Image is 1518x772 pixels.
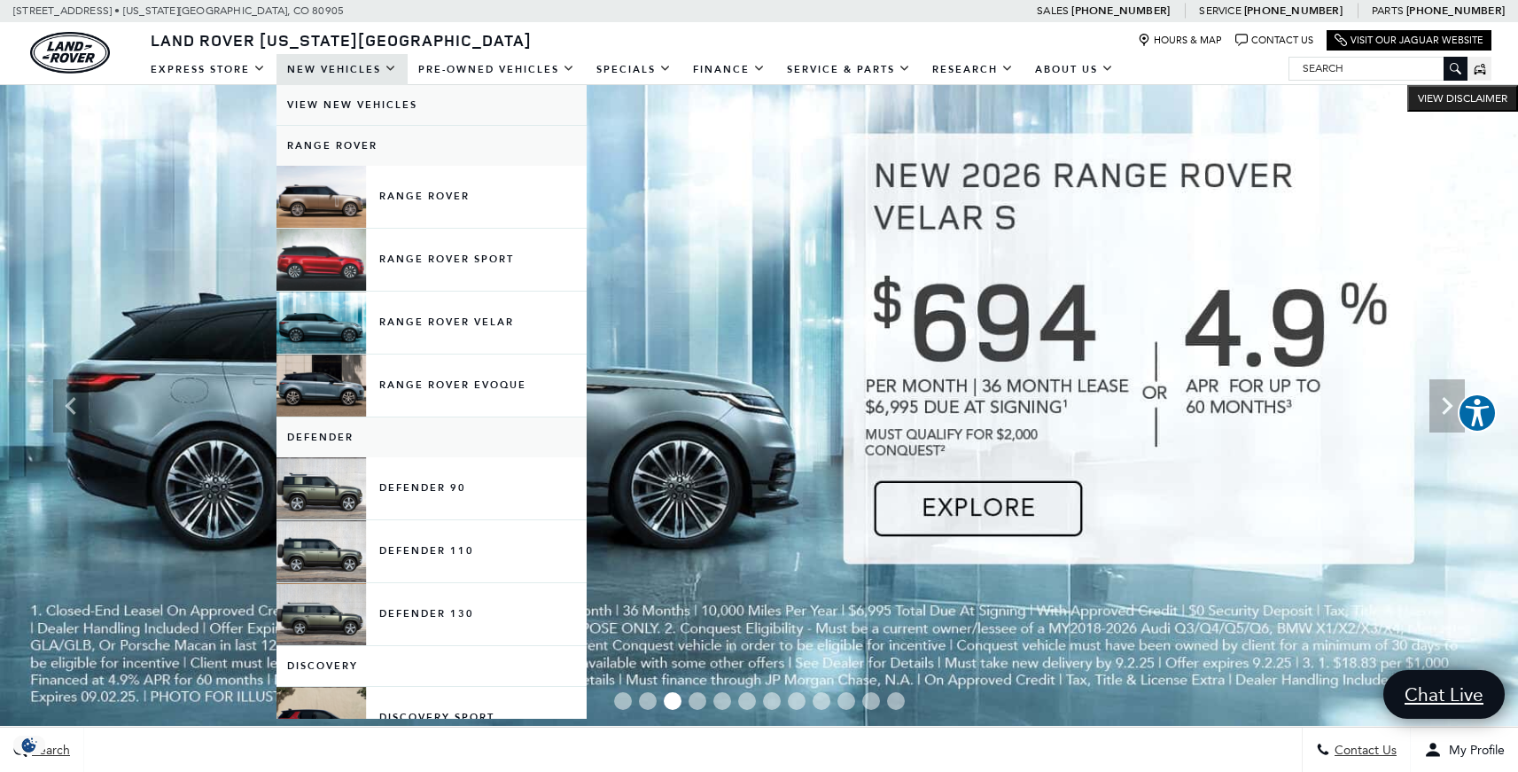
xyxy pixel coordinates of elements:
[813,692,830,710] span: Go to slide 9
[408,54,586,85] a: Pre-Owned Vehicles
[922,54,1024,85] a: Research
[276,355,587,417] a: Range Rover Evoque
[887,692,905,710] span: Go to slide 12
[151,29,532,51] span: Land Rover [US_STATE][GEOGRAPHIC_DATA]
[1024,54,1125,85] a: About Us
[1071,4,1170,18] a: [PHONE_NUMBER]
[1406,4,1505,18] a: [PHONE_NUMBER]
[682,54,776,85] a: Finance
[276,54,408,85] a: New Vehicles
[30,32,110,74] img: Land Rover
[1289,58,1467,79] input: Search
[276,166,587,228] a: Range Rover
[140,54,1125,85] nav: Main Navigation
[9,736,50,754] section: Click to Open Cookie Consent Modal
[1330,743,1397,758] span: Contact Us
[1372,4,1404,17] span: Parts
[862,692,880,710] span: Go to slide 11
[140,29,542,51] a: Land Rover [US_STATE][GEOGRAPHIC_DATA]
[738,692,756,710] span: Go to slide 6
[276,646,587,686] a: Discovery
[837,692,855,710] span: Go to slide 10
[1235,34,1313,47] a: Contact Us
[276,520,587,582] a: Defender 110
[1396,682,1492,706] span: Chat Live
[1383,670,1505,719] a: Chat Live
[1335,34,1483,47] a: Visit Our Jaguar Website
[9,736,50,754] img: Opt-Out Icon
[276,687,587,749] a: Discovery Sport
[13,4,344,17] a: [STREET_ADDRESS] • [US_STATE][GEOGRAPHIC_DATA], CO 80905
[1138,34,1222,47] a: Hours & Map
[276,457,587,519] a: Defender 90
[614,692,632,710] span: Go to slide 1
[1458,394,1497,433] button: Explore your accessibility options
[664,692,681,710] span: Go to slide 3
[1429,379,1465,433] div: Next
[788,692,806,710] span: Go to slide 8
[1418,91,1507,105] span: VIEW DISCLAIMER
[276,85,587,125] a: View New Vehicles
[276,417,587,457] a: Defender
[30,32,110,74] a: land-rover
[53,379,89,433] div: Previous
[1407,85,1518,112] button: VIEW DISCLAIMER
[639,692,657,710] span: Go to slide 2
[276,292,587,354] a: Range Rover Velar
[1442,743,1505,758] span: My Profile
[1199,4,1241,17] span: Service
[763,692,781,710] span: Go to slide 7
[1244,4,1343,18] a: [PHONE_NUMBER]
[1411,728,1518,772] button: Open user profile menu
[140,54,276,85] a: EXPRESS STORE
[1458,394,1497,436] aside: Accessibility Help Desk
[276,583,587,645] a: Defender 130
[276,229,587,291] a: Range Rover Sport
[586,54,682,85] a: Specials
[713,692,731,710] span: Go to slide 5
[1037,4,1069,17] span: Sales
[276,126,587,166] a: Range Rover
[689,692,706,710] span: Go to slide 4
[776,54,922,85] a: Service & Parts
